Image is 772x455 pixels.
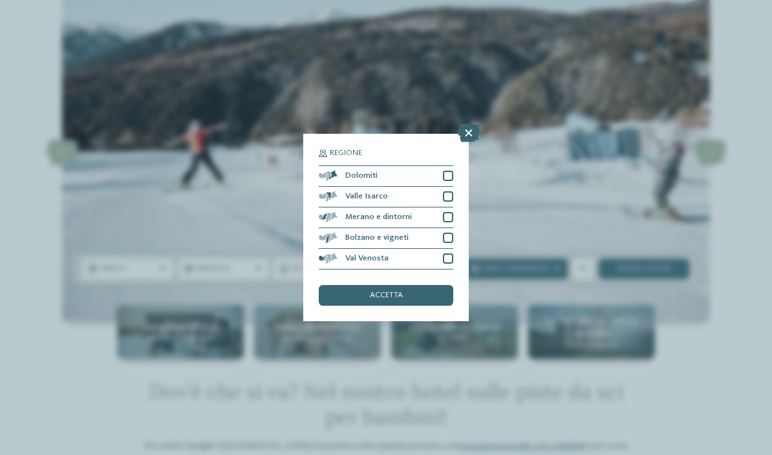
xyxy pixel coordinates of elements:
[370,291,403,300] span: accetta
[345,234,409,242] span: Bolzano e vigneti
[345,172,378,180] span: Dolomiti
[330,149,362,158] span: Regione
[345,213,412,222] span: Merano e dintorni
[345,193,388,201] span: Valle Isarco
[345,255,389,263] span: Val Venosta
